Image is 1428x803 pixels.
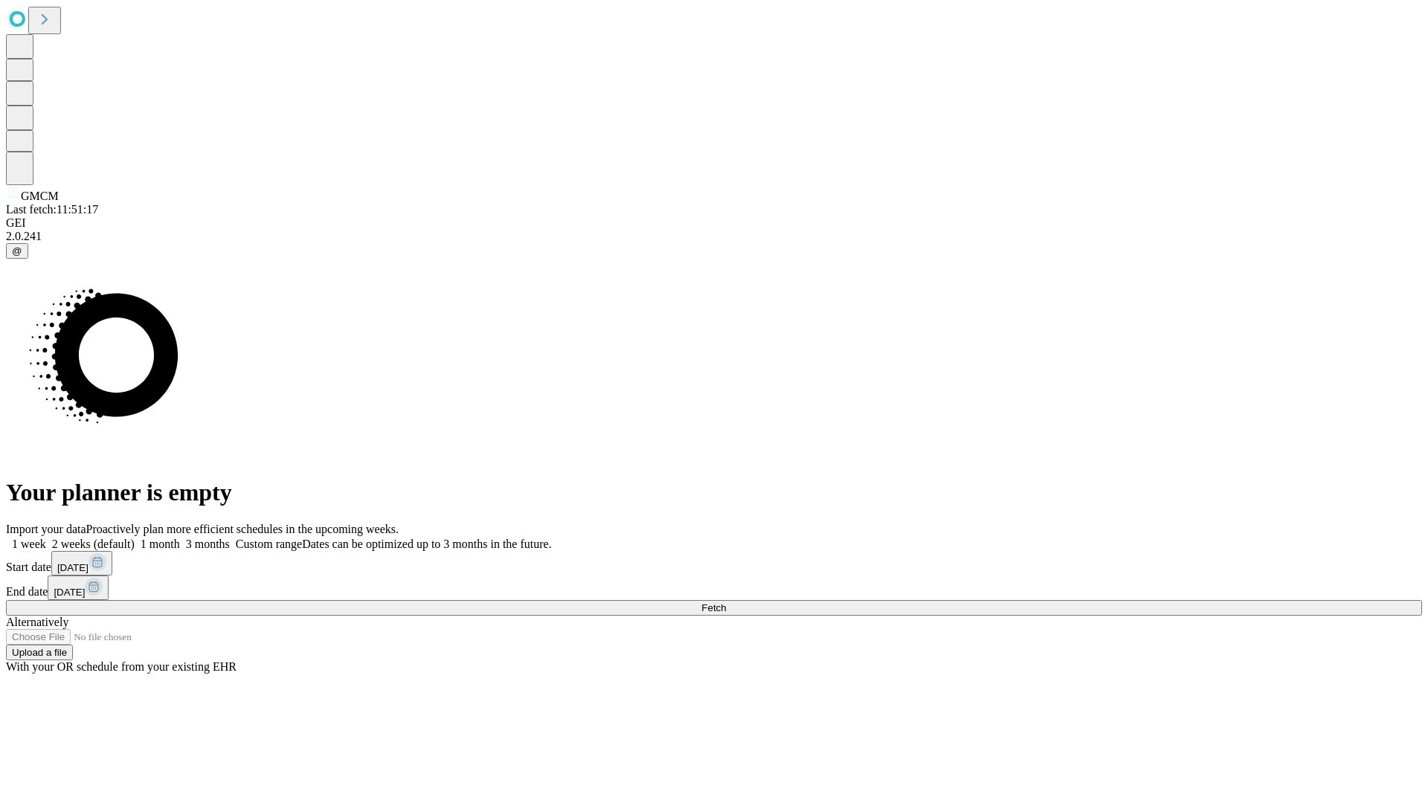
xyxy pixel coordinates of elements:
[6,551,1422,575] div: Start date
[6,660,237,673] span: With your OR schedule from your existing EHR
[6,230,1422,243] div: 2.0.241
[236,538,302,550] span: Custom range
[51,551,112,575] button: [DATE]
[48,575,109,600] button: [DATE]
[6,600,1422,616] button: Fetch
[12,245,22,257] span: @
[57,562,89,573] span: [DATE]
[21,190,59,202] span: GMCM
[6,575,1422,600] div: End date
[6,216,1422,230] div: GEI
[54,587,85,598] span: [DATE]
[6,203,98,216] span: Last fetch: 11:51:17
[6,479,1422,506] h1: Your planner is empty
[86,523,399,535] span: Proactively plan more efficient schedules in the upcoming weeks.
[6,523,86,535] span: Import your data
[701,602,726,613] span: Fetch
[302,538,551,550] span: Dates can be optimized up to 3 months in the future.
[6,616,68,628] span: Alternatively
[6,645,73,660] button: Upload a file
[141,538,180,550] span: 1 month
[6,243,28,259] button: @
[12,538,46,550] span: 1 week
[186,538,230,550] span: 3 months
[52,538,135,550] span: 2 weeks (default)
